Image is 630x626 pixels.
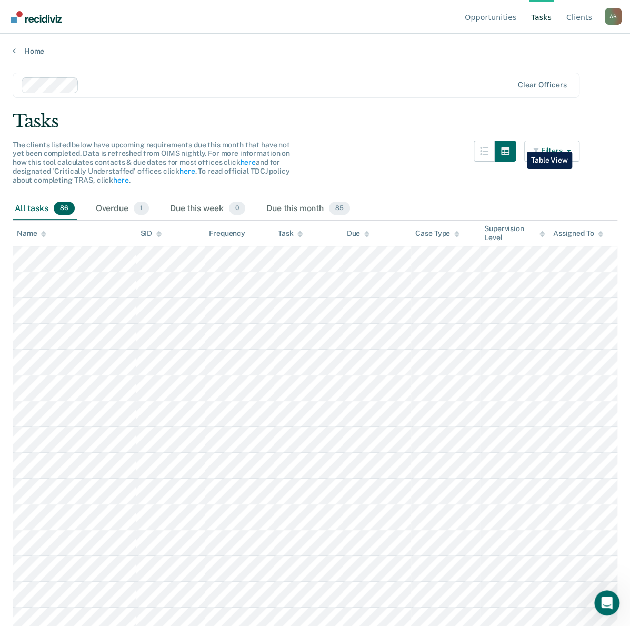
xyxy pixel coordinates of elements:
[278,229,303,238] div: Task
[185,4,204,23] div: Close
[50,345,58,353] button: Gif picker
[484,224,545,242] div: Supervision Level
[46,67,194,87] div: can you make another filter for phase 1,2 and 3
[13,141,290,184] span: The clients listed below have upcoming requirements due this month that have not yet been complet...
[553,229,603,238] div: Assigned To
[165,4,185,24] button: Home
[134,202,149,215] span: 1
[179,167,195,175] a: here
[17,229,46,238] div: Name
[51,5,88,13] h1: Operator
[16,345,25,353] button: Upload attachment
[30,6,47,23] img: Profile image for Operator
[67,345,75,353] button: Start recording
[8,61,202,102] div: Ali says…
[347,229,370,238] div: Due
[113,176,128,184] a: here
[11,11,62,23] img: Recidiviz
[51,13,131,24] p: The team can also help
[33,345,42,353] button: Emoji picker
[17,130,154,158] b: [EMAIL_ADDRESS][PERSON_NAME][DOMAIN_NAME][US_STATE]
[229,202,245,215] span: 0
[415,229,459,238] div: Case Type
[209,229,245,238] div: Frequency
[524,141,580,162] button: Filters
[13,197,77,221] div: All tasks86
[594,590,619,615] iframe: Intercom live chat
[38,61,202,94] div: can you make another filter for phase 1,2 and 3
[181,341,197,357] button: Send a message…
[26,176,49,185] b: A day
[13,111,617,132] div: Tasks
[13,46,617,56] a: Home
[329,202,350,215] span: 85
[7,4,27,24] button: go back
[17,194,113,201] div: Operator • AI Agent • Just now
[8,102,202,215] div: Operator says…
[9,323,202,341] textarea: Message…
[240,158,255,166] a: here
[8,102,173,192] div: You’ll get replies here and in your email:✉️[EMAIL_ADDRESS][PERSON_NAME][DOMAIN_NAME][US_STATE]Ou...
[168,197,247,221] div: Due this week0
[605,8,622,25] button: Profile dropdown button
[54,202,75,215] span: 86
[605,8,622,25] div: A B
[17,165,164,186] div: Our usual reply time 🕒
[94,197,151,221] div: Overdue1
[264,197,352,221] div: Due this month85
[17,108,164,160] div: You’ll get replies here and in your email: ✉️
[141,229,162,238] div: SID
[518,81,566,90] div: Clear officers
